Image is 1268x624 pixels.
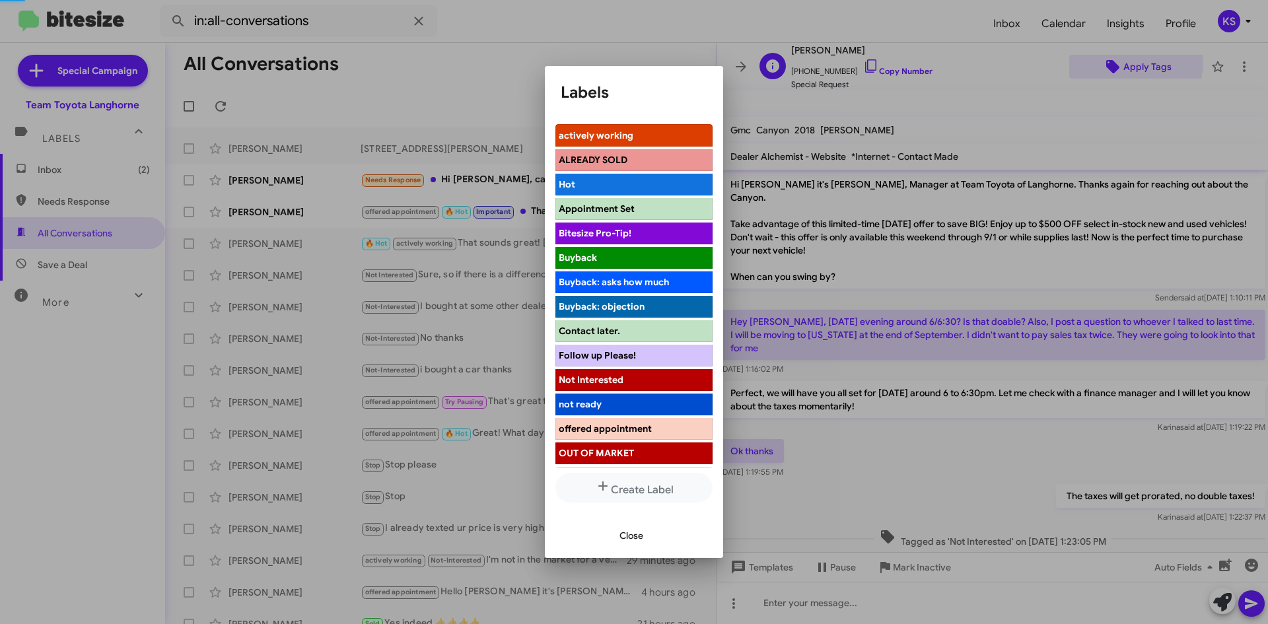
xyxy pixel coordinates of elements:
[559,447,634,459] span: OUT OF MARKET
[559,398,602,410] span: not ready
[559,227,631,239] span: Bitesize Pro-Tip!
[561,82,707,103] h1: Labels
[559,252,597,263] span: Buyback
[555,473,713,503] button: Create Label
[619,524,643,547] span: Close
[559,276,669,288] span: Buyback: asks how much
[559,154,627,166] span: ALREADY SOLD
[559,374,623,386] span: Not Interested
[559,423,652,434] span: offered appointment
[609,524,654,547] button: Close
[559,203,635,215] span: Appointment Set
[559,178,575,190] span: Hot
[559,349,636,361] span: Follow up Please!
[559,129,633,141] span: actively working
[559,300,645,312] span: Buyback: objection
[559,325,620,337] span: Contact later.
